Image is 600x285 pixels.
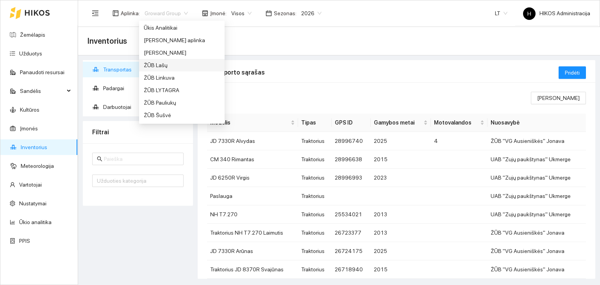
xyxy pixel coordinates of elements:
[537,94,580,102] span: [PERSON_NAME]
[121,9,140,18] span: Aplinka :
[20,125,38,132] a: Įmonės
[434,118,479,127] span: Motovalandos
[371,132,431,150] td: 2025
[207,169,298,187] td: JD 6250R Virgis
[371,224,431,242] td: 2013
[371,150,431,169] td: 2015
[487,224,586,242] td: ŽŪB "VG Ausieniškės" Jonava
[97,156,102,162] span: search
[207,205,298,224] td: NH T7.270
[371,260,431,279] td: 2015
[144,61,220,69] div: ŽŪB Lašų
[332,114,371,132] th: GPS ID
[495,7,507,19] span: LT
[144,48,220,57] div: [PERSON_NAME]
[332,132,371,150] td: 28996740
[19,182,42,188] a: Vartotojai
[92,10,99,17] span: menu-fold
[144,23,220,32] div: Ūkis Analitikai
[231,7,252,19] span: Visos
[487,187,586,205] td: UAB "Zujų paukštynas" Ukmerge
[144,111,220,119] div: ŽŪB Šušvė
[371,169,431,187] td: 2023
[523,10,590,16] span: HIKOS Administracija
[298,169,332,187] td: Traktorius
[298,150,332,169] td: Traktorius
[139,21,225,34] div: Ūkis Analitikai
[144,73,220,82] div: ŽŪB Linkuva
[487,205,586,224] td: UAB "Zujų paukštynas" Ukmerge
[139,109,225,121] div: ŽŪB Šušvė
[487,132,586,150] td: ŽŪB "VG Ausieniškės" Jonava
[139,84,225,96] div: ŽŪB LYTAGRA
[139,71,225,84] div: ŽŪB Linkuva
[431,114,487,132] th: this column's title is Motovalandos,this column is sortable
[207,61,559,84] div: Transporto sąrašas
[207,114,298,132] th: this column's title is Modelis,this column is sortable
[21,144,47,150] a: Inventorius
[332,224,371,242] td: 26723377
[298,242,332,260] td: Traktorius
[207,132,298,150] td: JD 7330R Alvydas
[112,10,119,16] span: layout
[202,10,208,16] span: shop
[565,68,580,77] span: Pridėti
[139,34,225,46] div: Viliaus Janeliūno aplinka
[87,35,127,47] span: Inventorius
[332,150,371,169] td: 28996638
[332,260,371,279] td: 26718940
[145,7,188,19] span: Groward Group
[527,7,531,20] span: H
[298,114,332,132] th: Tipas
[559,66,586,79] button: Pridėti
[298,224,332,242] td: Traktorius
[103,80,187,96] span: Padargai
[20,32,45,38] a: Žemėlapis
[531,92,586,104] button: [PERSON_NAME]
[21,163,54,169] a: Meteorologija
[92,121,184,143] div: Filtrai
[487,242,586,260] td: ŽŪB "VG Ausieniškės" Jonava
[20,69,64,75] a: Panaudoti resursai
[298,187,332,205] td: Traktorius
[139,46,225,59] div: ŽŪB Guostagalio
[371,205,431,224] td: 2013
[104,155,179,163] input: Paieška
[103,99,187,115] span: Darbuotojai
[139,96,225,109] div: ŽŪB Pauliukų
[207,224,298,242] td: Traktorius NH T7.270 Laimutis
[20,107,39,113] a: Kultūros
[139,121,225,134] div: ŽŪK DANAGRO
[487,114,586,132] th: Nuosavybė
[144,98,220,107] div: ŽŪB Pauliukų
[207,260,298,279] td: Traktorius JD 8370R Svajūnas
[298,260,332,279] td: Traktorius
[210,118,289,127] span: Modelis
[19,50,42,57] a: Užduotys
[144,86,220,94] div: ŽŪB LYTAGRA
[19,238,30,244] a: PPIS
[332,205,371,224] td: 25534021
[19,219,52,225] a: Ūkio analitika
[371,114,431,132] th: this column's title is Gamybos metai,this column is sortable
[139,59,225,71] div: ŽŪB Lašų
[332,242,371,260] td: 26724175
[87,5,103,21] button: menu-fold
[332,169,371,187] td: 28996993
[298,205,332,224] td: Traktorius
[487,150,586,169] td: UAB "Zujų paukštynas" Ukmerge
[207,242,298,260] td: JD 7330R Arūnas
[298,132,332,150] td: Traktorius
[19,200,46,207] a: Nustatymai
[266,10,272,16] span: calendar
[374,118,422,127] span: Gamybos metai
[431,132,487,150] td: 4
[301,7,321,19] span: 2026
[487,260,586,279] td: ŽŪB "VG Ausieniškės" Jonava
[207,150,298,169] td: CM 340 Rimantas
[20,83,64,99] span: Sandėlis
[487,169,586,187] td: UAB "Zujų paukštynas" Ukmerge
[274,9,296,18] span: Sezonas :
[144,36,220,45] div: [PERSON_NAME] aplinka
[207,187,298,205] td: Paslauga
